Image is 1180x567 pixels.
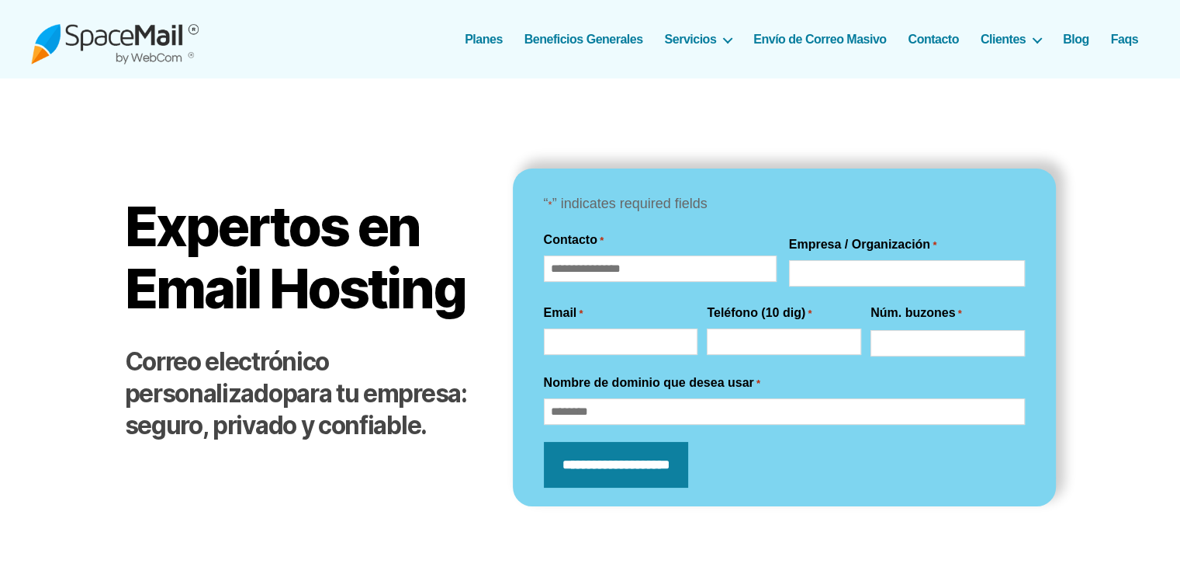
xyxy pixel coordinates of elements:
[870,304,962,322] label: Núm. buzones
[465,32,503,47] a: Planes
[544,231,604,249] legend: Contacto
[665,32,732,47] a: Servicios
[544,192,1025,217] p: “ ” indicates required fields
[524,32,643,47] a: Beneficios Generales
[1111,32,1138,47] a: Faqs
[707,304,811,322] label: Teléfono (10 dig)
[544,304,583,322] label: Email
[473,32,1149,47] nav: Horizontal
[789,235,937,254] label: Empresa / Organización
[125,346,329,409] strong: Correo electrónico personalizado
[125,196,482,319] h1: Expertos en Email Hosting
[908,32,958,47] a: Contacto
[544,374,760,392] label: Nombre de dominio que desea usar
[981,32,1041,47] a: Clientes
[125,346,482,442] h2: para tu empresa: seguro, privado y confiable.
[1063,32,1089,47] a: Blog
[31,14,199,64] img: Spacemail
[753,32,886,47] a: Envío de Correo Masivo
